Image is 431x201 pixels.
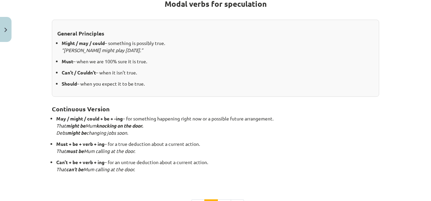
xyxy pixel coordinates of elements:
[62,58,73,64] strong: Must
[56,140,379,155] p: – for a true deduction about a current action.
[52,105,110,113] strong: Continuous Version
[96,122,143,129] strong: knocking on the door.
[57,30,104,37] strong: General Principles
[62,69,96,75] strong: Can’t / Couldn’t
[66,122,85,129] strong: might be
[62,40,374,54] p: – something is possibly true.
[62,58,374,65] p: – when we are 100% sure it is true.
[56,122,143,129] em: That Mum
[67,130,86,136] strong: might be
[56,141,104,147] strong: Must + be + verb + ing
[56,130,128,136] em: Debs changing jobs soon.
[62,80,374,87] p: – when you expect it to be true.
[56,159,104,165] strong: Can’t + be + verb + ing
[62,81,77,87] strong: Should
[66,166,83,172] strong: can’t be
[62,40,105,46] strong: Might / may / could
[56,115,123,121] strong: May / might / could + be + -ing
[66,148,84,154] strong: must be
[62,69,374,76] p: – when it isn’t true.
[62,47,143,53] em: “[PERSON_NAME] might play [DATE].”
[4,28,7,32] img: icon-close-lesson-0947bae3869378f0d4975bcd49f059093ad1ed9edebbc8119c70593378902aed.svg
[56,115,379,136] p: – for something happening right now or a possible future arrangement.
[56,148,135,154] em: That Mum calling at the door.
[56,166,135,172] em: That Mum calling at the door.
[56,159,379,173] p: – for an untrue deduction about a current action.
